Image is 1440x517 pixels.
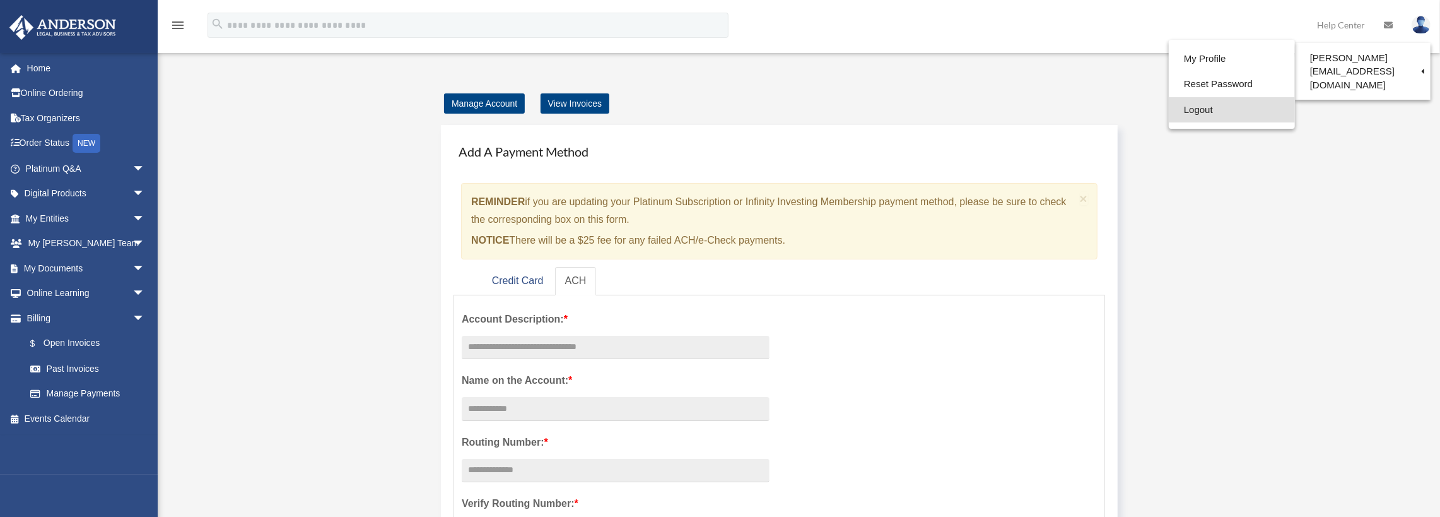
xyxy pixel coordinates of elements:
span: arrow_drop_down [132,156,158,182]
a: [PERSON_NAME][EMAIL_ADDRESS][DOMAIN_NAME] [1295,46,1431,97]
span: arrow_drop_down [132,231,158,257]
label: Account Description: [462,311,770,328]
a: Credit Card [482,267,554,295]
a: View Invoices [541,93,609,114]
a: My Entitiesarrow_drop_down [9,206,164,231]
div: if you are updating your Platinum Subscription or Infinity Investing Membership payment method, p... [461,183,1098,259]
a: Manage Payments [18,381,158,407]
a: $Open Invoices [18,331,164,357]
a: Online Ordering [9,81,164,106]
a: Home [9,56,164,81]
a: My Profile [1169,46,1295,72]
img: Anderson Advisors Platinum Portal [6,15,120,40]
span: × [1080,191,1088,206]
a: Digital Productsarrow_drop_down [9,181,164,206]
img: User Pic [1412,16,1431,34]
a: menu [170,22,185,33]
label: Routing Number: [462,434,770,451]
h4: Add A Payment Method [454,138,1105,165]
a: Platinum Q&Aarrow_drop_down [9,156,164,181]
a: Logout [1169,97,1295,123]
strong: REMINDER [471,196,525,207]
div: NEW [73,134,100,153]
span: arrow_drop_down [132,306,158,331]
i: menu [170,18,185,33]
span: arrow_drop_down [132,256,158,282]
a: Tax Organizers [9,105,164,131]
a: My Documentsarrow_drop_down [9,256,164,281]
a: Manage Account [444,93,525,114]
p: There will be a $25 fee for any failed ACH/e-Check payments. [471,232,1075,249]
label: Verify Routing Number: [462,495,770,513]
a: Events Calendar [9,406,164,431]
a: ACH [555,267,597,295]
i: search [211,17,225,31]
a: Reset Password [1169,71,1295,97]
a: Order StatusNEW [9,131,164,157]
strong: NOTICE [471,235,509,246]
label: Name on the Account: [462,372,770,389]
span: arrow_drop_down [132,206,158,232]
span: $ [37,336,44,352]
button: Close [1080,192,1088,205]
a: My [PERSON_NAME] Teamarrow_drop_down [9,231,164,256]
span: arrow_drop_down [132,181,158,207]
span: arrow_drop_down [132,281,158,307]
a: Online Learningarrow_drop_down [9,281,164,306]
a: Past Invoices [18,356,164,381]
a: Billingarrow_drop_down [9,306,164,331]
